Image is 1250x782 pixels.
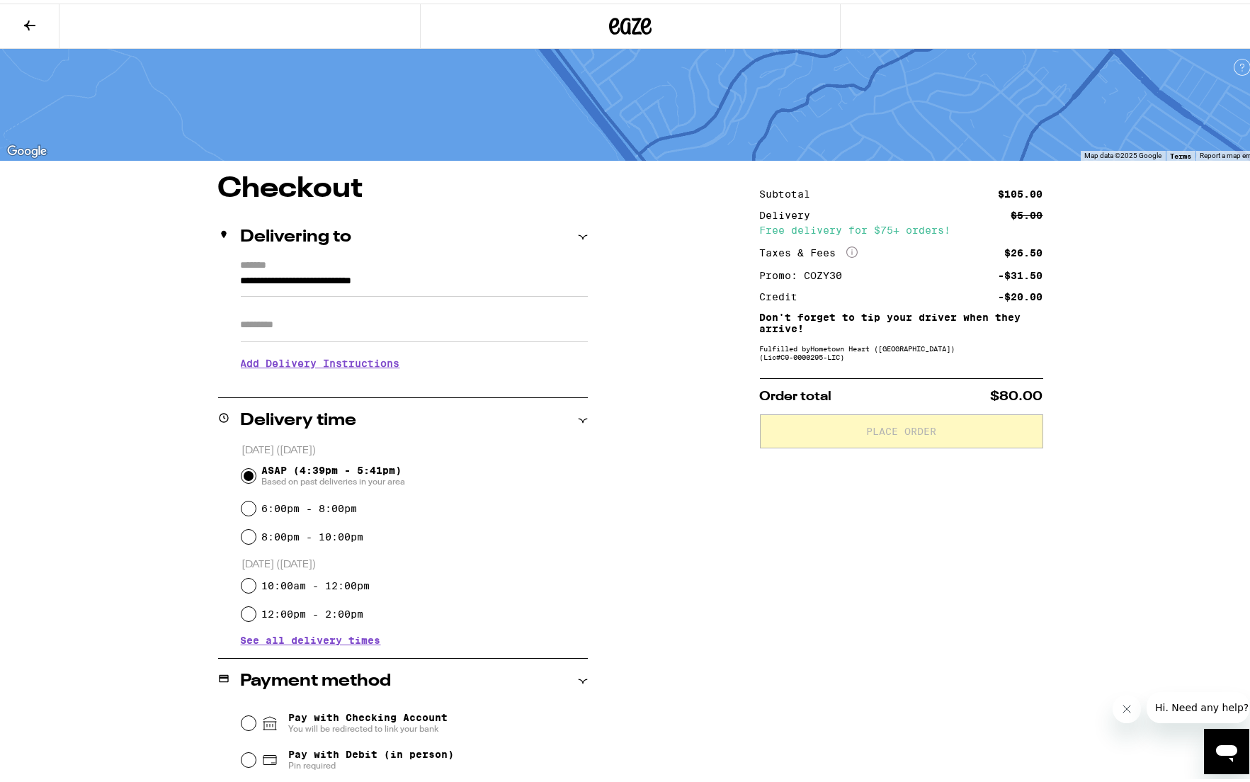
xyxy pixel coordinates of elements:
iframe: Message from company [1147,688,1249,720]
div: -$31.50 [999,267,1043,277]
span: You will be redirected to link your bank [288,720,448,731]
img: Google [4,139,50,157]
span: Pay with Debit (in person) [288,745,454,756]
h2: Delivery time [241,409,357,426]
p: [DATE] ([DATE]) [242,441,588,454]
h3: Add Delivery Instructions [241,344,588,376]
div: Fulfilled by Hometown Heart ([GEOGRAPHIC_DATA]) (Lic# C9-0000295-LIC ) [760,341,1043,358]
div: Subtotal [760,186,821,195]
p: We'll contact you at [PHONE_NUMBER] when we arrive [241,376,588,387]
div: $5.00 [1011,207,1043,217]
span: ASAP (4:39pm - 5:41pm) [261,461,405,484]
p: [DATE] ([DATE]) [242,555,588,568]
button: Place Order [760,411,1043,445]
iframe: Close message [1113,691,1141,720]
p: Don't forget to tip your driver when they arrive! [760,308,1043,331]
span: Order total [760,387,832,399]
button: See all delivery times [241,632,381,642]
a: Open this area in Google Maps (opens a new window) [4,139,50,157]
h2: Delivering to [241,225,352,242]
div: Free delivery for $75+ orders! [760,222,1043,232]
div: Credit [760,288,808,298]
div: -$20.00 [999,288,1043,298]
span: Map data ©2025 Google [1084,148,1161,156]
label: 12:00pm - 2:00pm [261,605,363,616]
div: Promo: COZY30 [760,267,853,277]
iframe: Button to launch messaging window [1204,725,1249,771]
div: $105.00 [999,186,1043,195]
h1: Checkout [218,171,588,200]
span: Based on past deliveries in your area [261,472,405,484]
span: $80.00 [991,387,1043,399]
label: 10:00am - 12:00pm [261,577,370,588]
label: 6:00pm - 8:00pm [261,499,357,511]
span: Place Order [866,423,936,433]
span: Pay with Checking Account [288,708,448,731]
label: 8:00pm - 10:00pm [261,528,363,539]
span: Pin required [288,756,454,768]
div: $26.50 [1005,244,1043,254]
a: Terms [1170,148,1191,157]
h2: Payment method [241,669,392,686]
div: Taxes & Fees [760,243,858,256]
div: Delivery [760,207,821,217]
